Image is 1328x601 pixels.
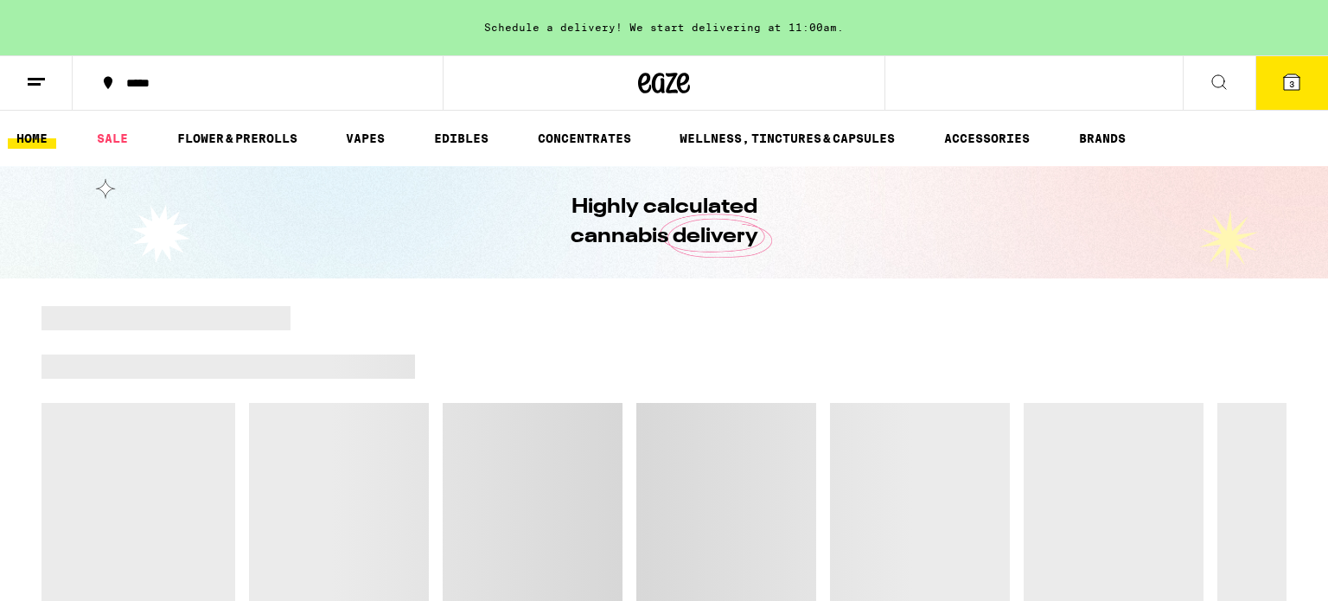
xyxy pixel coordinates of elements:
[935,128,1038,149] a: ACCESSORIES
[521,193,807,252] h1: Highly calculated cannabis delivery
[425,128,497,149] a: EDIBLES
[8,128,56,149] a: HOME
[1070,128,1134,149] a: BRANDS
[1289,79,1294,89] span: 3
[671,128,903,149] a: WELLNESS, TINCTURES & CAPSULES
[1255,56,1328,110] button: 3
[337,128,393,149] a: VAPES
[529,128,640,149] a: CONCENTRATES
[88,128,137,149] a: SALE
[169,128,306,149] a: FLOWER & PREROLLS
